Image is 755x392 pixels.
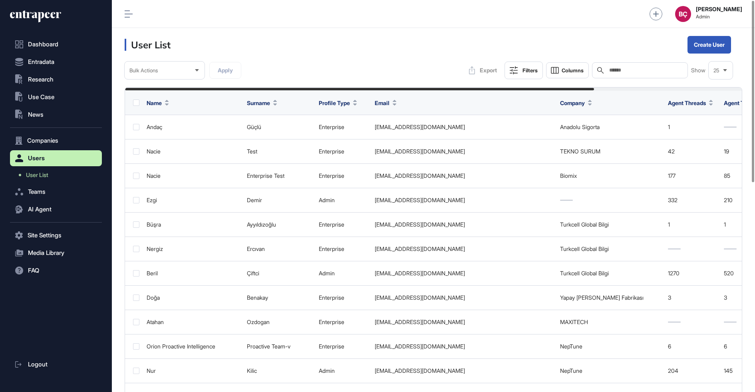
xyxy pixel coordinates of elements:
div: Proactive Team-v [247,343,311,350]
span: Media Library [28,250,64,256]
div: [EMAIL_ADDRESS][DOMAIN_NAME] [375,246,552,252]
div: 177 [668,173,716,179]
button: Name [147,99,169,107]
span: Use Case [28,94,54,100]
div: enterprise [319,294,367,301]
button: BÇ [675,6,691,22]
a: Yapay [PERSON_NAME] Fabrikası [560,294,644,301]
span: Research [28,76,54,83]
div: 1270 [668,270,716,277]
span: Company [560,99,585,107]
a: Turkcell Global Bilgi [560,270,609,277]
a: MAXITECH [560,318,588,325]
span: Logout [28,361,48,368]
button: Email [375,99,397,107]
div: enterprise [319,148,367,155]
div: Nacie [147,148,239,155]
div: Ercıvan [247,246,311,252]
button: Media Library [10,245,102,261]
div: [EMAIL_ADDRESS][DOMAIN_NAME] [375,319,552,325]
div: enterprise [319,343,367,350]
span: FAQ [28,267,39,274]
a: User List [14,168,102,182]
strong: [PERSON_NAME] [696,6,742,12]
div: admin [319,368,367,374]
div: Test [247,148,311,155]
span: Site Settings [28,232,62,239]
div: Enterprise Test [247,173,311,179]
a: Turkcell Global Bilgi [560,245,609,252]
span: Users [28,155,45,161]
span: 25 [713,68,719,74]
button: AI Agent [10,201,102,217]
button: Agent Threads [668,99,713,107]
span: Agent Threads [668,99,706,107]
div: Benakay [247,294,311,301]
div: Atahan [147,319,239,325]
a: Dashboard [10,36,102,52]
div: admin [319,270,367,277]
button: Use Case [10,89,102,105]
div: enterprise [319,173,367,179]
div: Doğa [147,294,239,301]
div: enterprise [319,124,367,130]
span: Entradata [28,59,54,65]
div: [EMAIL_ADDRESS][DOMAIN_NAME] [375,368,552,374]
div: Nur [147,368,239,374]
div: [EMAIL_ADDRESS][DOMAIN_NAME] [375,270,552,277]
div: admin [319,197,367,203]
button: Company [560,99,592,107]
div: [EMAIL_ADDRESS][DOMAIN_NAME] [375,221,552,228]
span: User List [26,172,48,178]
a: Logout [10,356,102,372]
button: Create User [687,36,731,54]
button: Profile Type [319,99,357,107]
span: Columns [562,68,584,74]
span: News [28,111,44,118]
a: NepTune [560,367,582,374]
button: Teams [10,184,102,200]
button: News [10,107,102,123]
div: [EMAIL_ADDRESS][DOMAIN_NAME] [375,197,552,203]
span: Bulk Actions [129,68,158,74]
div: 332 [668,197,716,203]
div: 1 [668,124,716,130]
span: Email [375,99,389,107]
div: Demir [247,197,311,203]
span: Admin [696,14,742,20]
div: [EMAIL_ADDRESS][DOMAIN_NAME] [375,124,552,130]
div: [EMAIL_ADDRESS][DOMAIN_NAME] [375,173,552,179]
div: [EMAIL_ADDRESS][DOMAIN_NAME] [375,294,552,301]
span: Profile Type [319,99,350,107]
div: 42 [668,148,716,155]
span: Teams [28,189,46,195]
button: Site Settings [10,227,102,243]
button: Surname [247,99,277,107]
button: FAQ [10,263,102,279]
div: Beril [147,270,239,277]
div: Orion Proactive Intelligence [147,343,239,350]
span: Name [147,99,162,107]
div: Ezgi [147,197,239,203]
div: 1 [668,221,716,228]
div: 3 [668,294,716,301]
div: enterprise [319,221,367,228]
div: enterprise [319,319,367,325]
a: NepTune [560,343,582,350]
a: Biomix [560,172,577,179]
span: Companies [27,137,58,144]
button: Companies [10,133,102,149]
span: AI Agent [28,206,52,213]
span: Dashboard [28,41,58,48]
div: 204 [668,368,716,374]
div: Nacie [147,173,239,179]
button: Research [10,72,102,88]
button: Export [465,62,501,78]
h3: User List [125,39,171,51]
button: Users [10,150,102,166]
div: enterprise [319,246,367,252]
div: 6 [668,343,716,350]
button: Columns [546,62,589,78]
a: Anadolu Sigorta [560,123,600,130]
